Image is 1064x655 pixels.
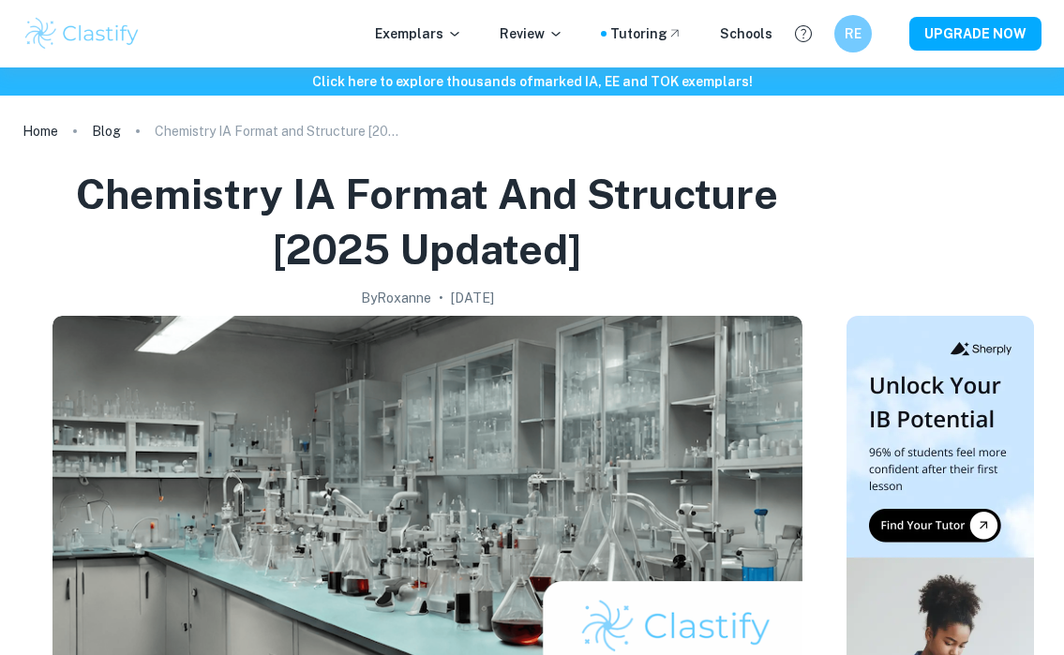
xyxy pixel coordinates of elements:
[451,288,494,308] h2: [DATE]
[4,71,1060,92] h6: Click here to explore thousands of marked IA, EE and TOK exemplars !
[439,288,443,308] p: •
[361,288,431,308] h2: By Roxanne
[155,121,398,141] p: Chemistry IA Format and Structure [2025 updated]
[375,23,462,44] p: Exemplars
[610,23,682,44] a: Tutoring
[22,118,58,144] a: Home
[787,18,819,50] button: Help and Feedback
[30,167,824,276] h1: Chemistry IA Format and Structure [2025 updated]
[22,15,142,52] img: Clastify logo
[92,118,121,144] a: Blog
[909,17,1042,51] button: UPGRADE NOW
[500,23,563,44] p: Review
[834,15,872,52] button: RE
[843,23,864,44] h6: RE
[720,23,772,44] a: Schools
